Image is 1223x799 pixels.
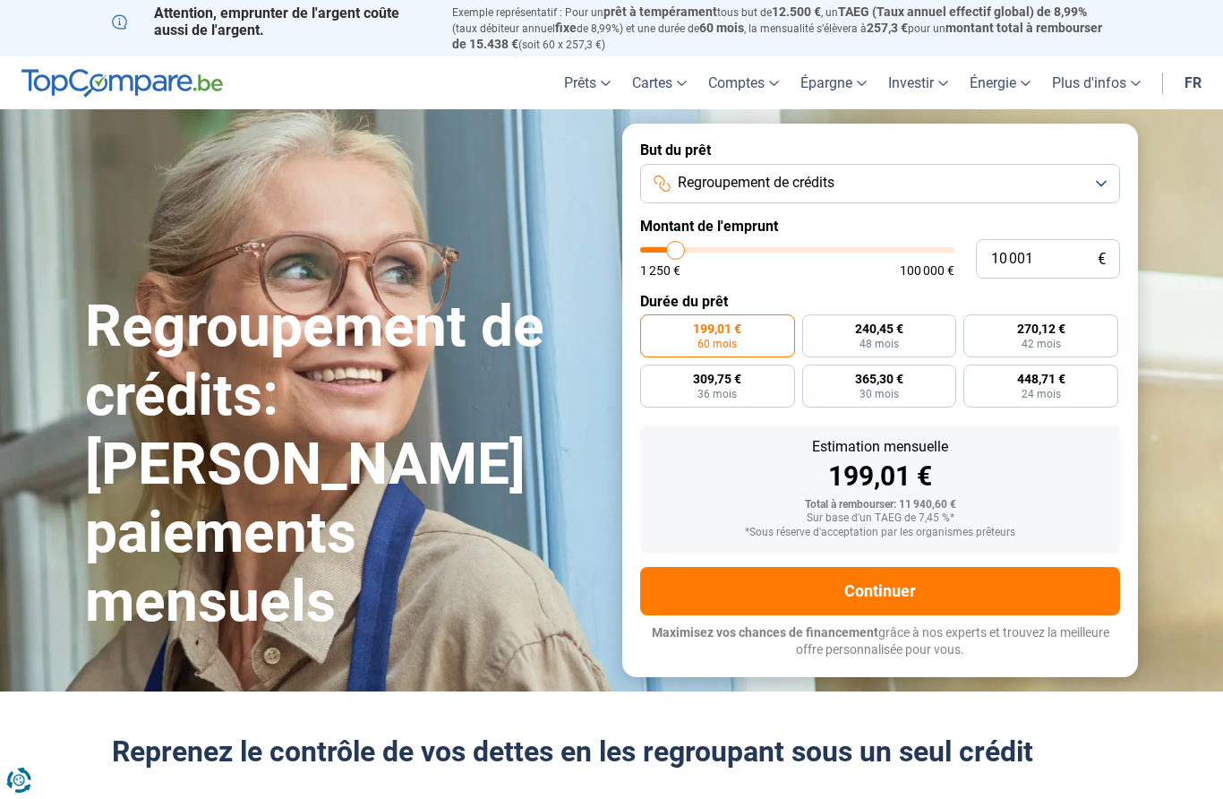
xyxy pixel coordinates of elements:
span: TAEG (Taux annuel effectif global) de 8,99% [838,4,1087,19]
span: 257,3 € [867,21,908,35]
p: Exemple représentatif : Pour un tous but de , un (taux débiteur annuel de 8,99%) et une durée de ... [452,4,1111,52]
span: 309,75 € [693,373,741,385]
span: 60 mois [699,21,744,35]
span: 240,45 € [855,322,903,335]
label: But du prêt [640,142,1120,159]
img: TopCompare [21,69,223,98]
a: Énergie [959,56,1041,109]
span: 36 mois [697,389,737,399]
div: *Sous réserve d'acceptation par les organismes prêteurs [654,527,1106,539]
span: Regroupement de crédits [678,173,834,193]
h1: Regroupement de crédits: [PERSON_NAME] paiements mensuels [85,293,601,637]
span: 448,71 € [1017,373,1065,385]
div: Estimation mensuelle [654,440,1106,454]
span: 48 mois [860,339,899,349]
a: fr [1174,56,1212,109]
a: Épargne [790,56,877,109]
button: Regroupement de crédits [640,164,1120,203]
span: 199,01 € [693,322,741,335]
label: Durée du prêt [640,293,1120,310]
p: Attention, emprunter de l'argent coûte aussi de l'argent. [112,4,431,39]
span: 365,30 € [855,373,903,385]
span: 24 mois [1022,389,1061,399]
span: 12.500 € [772,4,821,19]
p: grâce à nos experts et trouvez la meilleure offre personnalisée pour vous. [640,624,1120,659]
span: 270,12 € [1017,322,1065,335]
span: € [1098,252,1106,267]
div: Sur base d'un TAEG de 7,45 %* [654,512,1106,525]
a: Cartes [621,56,697,109]
span: Maximisez vos chances de financement [652,625,878,640]
a: Investir [877,56,959,109]
span: 1 250 € [640,264,680,277]
a: Prêts [553,56,621,109]
button: Continuer [640,567,1120,615]
label: Montant de l'emprunt [640,218,1120,235]
span: fixe [555,21,577,35]
span: prêt à tempérament [603,4,717,19]
div: Total à rembourser: 11 940,60 € [654,499,1106,511]
span: 42 mois [1022,339,1061,349]
span: 60 mois [697,339,737,349]
span: 100 000 € [900,264,954,277]
h2: Reprenez le contrôle de vos dettes en les regroupant sous un seul crédit [112,735,1111,769]
span: montant total à rembourser de 15.438 € [452,21,1102,51]
a: Plus d'infos [1041,56,1151,109]
a: Comptes [697,56,790,109]
div: 199,01 € [654,463,1106,490]
span: 30 mois [860,389,899,399]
